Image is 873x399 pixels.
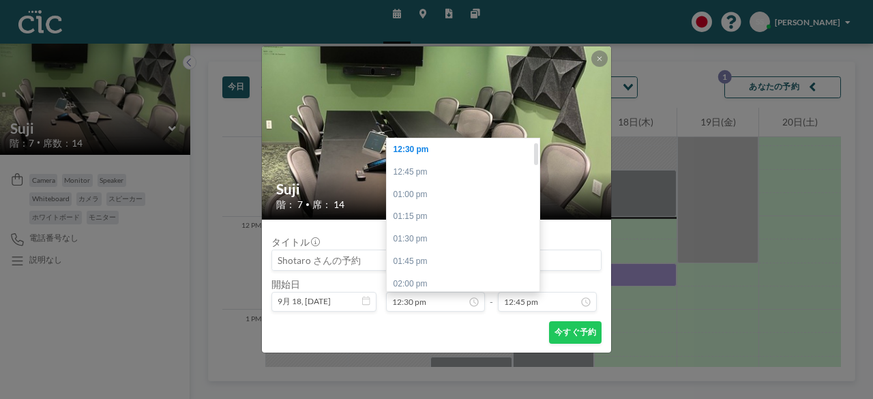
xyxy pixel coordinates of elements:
div: 01:45 pm [387,250,546,273]
div: 01:00 pm [387,183,546,206]
h2: Suji [276,181,599,198]
span: 席： 14 [312,198,344,210]
div: 01:30 pm [387,228,546,250]
div: 01:15 pm [387,205,546,228]
input: Shotaro さんの予約 [272,250,601,270]
div: 02:00 pm [387,273,546,295]
button: 今すぐ予約 [549,321,602,344]
label: 開始日 [271,278,300,290]
label: タイトル [271,236,319,248]
span: • [306,200,310,209]
span: 階： 7 [276,198,303,210]
div: 12:45 pm [387,161,546,183]
div: 12:30 pm [387,138,546,161]
span: - [490,282,493,308]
